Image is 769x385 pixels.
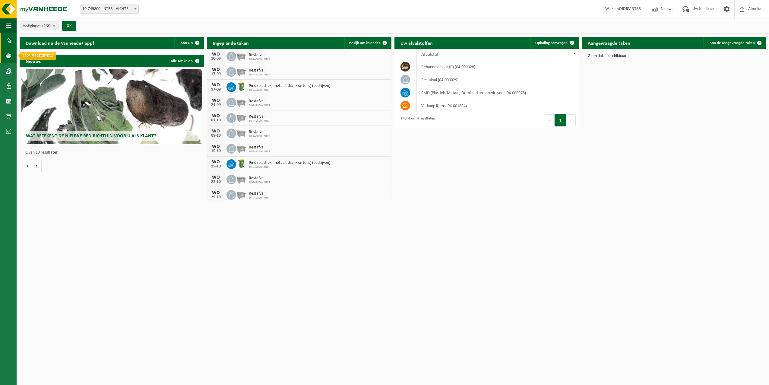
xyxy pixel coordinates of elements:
[249,191,270,196] span: Restafval
[210,118,222,122] div: 01-10
[26,134,156,138] span: Wat betekent de nieuwe RED-richtlijn voor u als klant?
[210,144,222,149] div: WO
[417,86,579,99] td: PMD (Plastiek, Metaal, Drankkartons) (bedrijven) (04-000978)
[249,145,270,150] span: Restafval
[210,160,222,164] div: WO
[207,37,255,49] h2: Ingeplande taken
[23,160,32,172] button: Vorige
[179,41,193,45] span: Toon QR
[703,37,765,49] a: Toon de aangevraagde taken
[20,37,100,49] h2: Download nu de Vanheede+ app!
[210,103,222,107] div: 24-09
[236,112,246,122] img: WB-2500-GAL-GY-01
[210,180,222,184] div: 22-10
[249,196,270,200] span: 10-749800 - NTER
[21,69,202,144] a: Wat betekent de nieuwe RED-richtlijn voor u als klant?
[210,134,222,138] div: 08-10
[174,37,203,49] button: Toon QR
[236,128,246,138] img: WB-2500-GAL-GY-01
[249,68,270,73] span: Restafval
[619,7,641,11] strong: C4DRV NTER
[236,66,246,76] img: WB-2500-GAL-GY-01
[32,160,42,172] button: Volgende
[210,175,222,180] div: WO
[249,176,270,181] span: Restafval
[249,114,270,119] span: Restafval
[249,53,270,58] span: Restafval
[588,54,760,58] p: Geen data beschikbaar.
[80,5,138,13] span: 10-749800 - NTER - VICHTE
[249,58,270,61] span: 10-749800 - NTER
[236,81,246,92] img: WB-0240-HPE-GN-50
[236,158,246,169] img: WB-0240-HPE-GN-50
[249,181,270,184] span: 10-749800 - NTER
[566,114,576,126] button: Next
[23,21,50,30] span: Vestigingen
[236,97,246,107] img: WB-2500-GAL-GY-01
[535,41,568,45] span: Ophaling aanvragen
[210,98,222,103] div: WO
[210,195,222,199] div: 29-10
[20,55,47,67] h2: Nieuws
[397,114,435,127] div: 1 tot 4 van 4 resultaten
[249,135,270,138] span: 10-749800 - NTER
[417,73,579,86] td: restafval (04-000029)
[417,60,579,73] td: behandeld hout (B) (04-000028)
[417,99,579,112] td: verkoop items (04-001834)
[210,52,222,57] div: WO
[582,37,636,49] h2: Aangevraagde taken
[708,41,755,45] span: Toon de aangevraagde taken
[20,21,59,30] button: Vestigingen(2/2)
[210,113,222,118] div: WO
[236,189,246,199] img: WB-2500-GAL-GY-01
[210,57,222,61] div: 10-09
[210,72,222,76] div: 17-09
[210,83,222,87] div: WO
[166,55,203,67] a: Alle artikelen
[344,37,391,49] a: Bekijk uw kalender
[210,129,222,134] div: WO
[249,150,270,154] span: 10-749800 - NTER
[210,190,222,195] div: WO
[236,143,246,153] img: WB-2500-GAL-GY-01
[249,119,270,123] span: 10-749800 - NTER
[249,161,330,165] span: Pmd (plastiek, metaal, drankkartons) (bedrijven)
[210,87,222,92] div: 17-09
[530,37,578,49] a: Ophaling aanvragen
[555,114,566,126] button: 1
[349,41,380,45] span: Bekijk uw kalender
[62,21,76,31] button: OK
[545,114,555,126] button: Previous
[236,51,246,61] img: WB-2500-GAL-GY-01
[394,37,439,49] h2: Uw afvalstoffen
[210,164,222,169] div: 15-10
[210,149,222,153] div: 15-10
[421,52,438,57] span: Afvalstof
[249,73,270,77] span: 10-749800 - NTER
[249,88,330,92] span: 10-749800 - NTER
[249,130,270,135] span: Restafval
[236,174,246,184] img: WB-2500-GAL-GY-01
[210,67,222,72] div: WO
[249,99,270,104] span: Restafval
[42,24,50,28] count: (2/2)
[249,104,270,107] span: 10-749800 - NTER
[249,84,330,88] span: Pmd (plastiek, metaal, drankkartons) (bedrijven)
[80,5,139,14] span: 10-749800 - NTER - VICHTE
[26,151,201,155] p: 1 van 10 resultaten
[249,165,330,169] span: 10-749800 - NTER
